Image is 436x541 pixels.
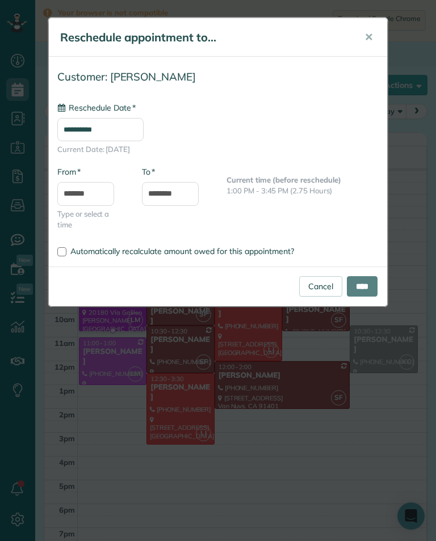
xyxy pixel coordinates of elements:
[57,166,81,177] label: From
[364,31,373,44] span: ✕
[57,144,379,155] span: Current Date: [DATE]
[70,246,294,256] span: Automatically recalculate amount owed for this appointment?
[57,102,136,113] label: Reschedule Date
[227,185,379,196] p: 1:00 PM - 3:45 PM (2.75 Hours)
[227,175,341,184] b: Current time (before reschedule)
[57,209,125,230] span: Type or select a time
[60,29,349,45] h5: Reschedule appointment to...
[142,166,155,177] label: To
[299,276,342,297] a: Cancel
[57,71,379,83] h4: Customer: [PERSON_NAME]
